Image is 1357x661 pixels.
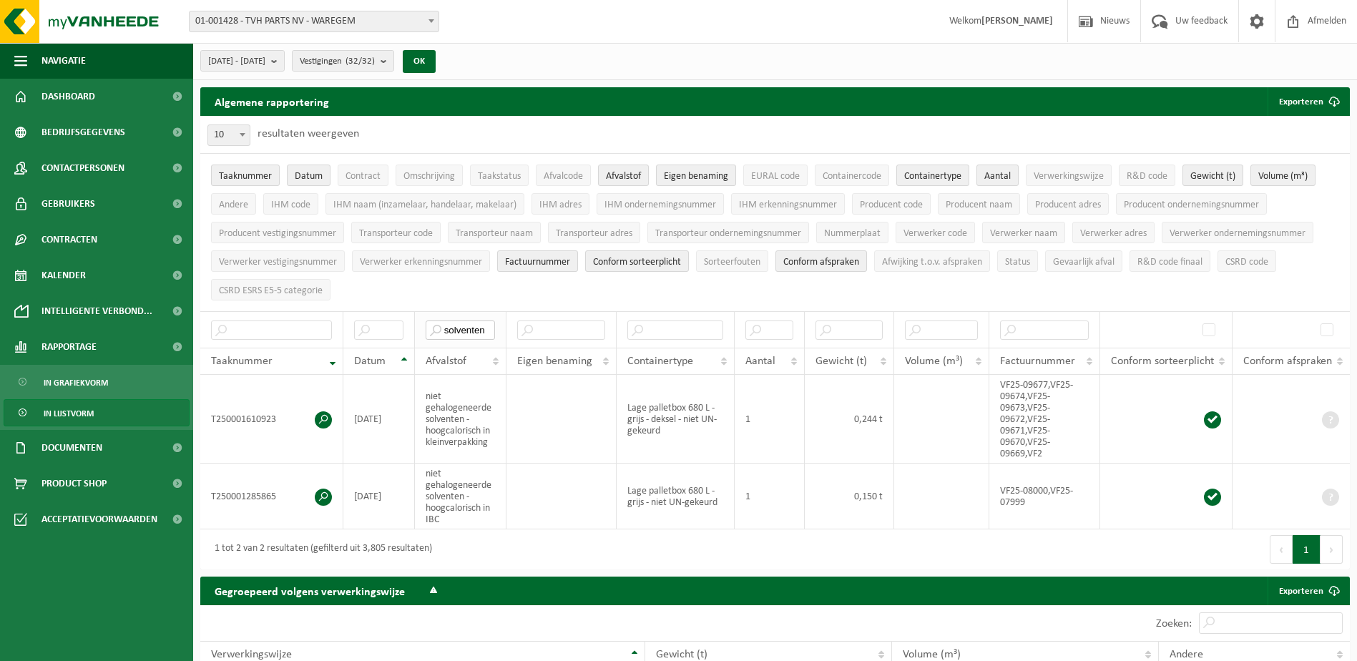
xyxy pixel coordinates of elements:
span: Containercode [823,171,881,182]
button: OmschrijvingOmschrijving: Activate to sort [396,165,463,186]
td: 1 [735,375,805,464]
span: Verwerker vestigingsnummer [219,257,337,268]
count: (32/32) [346,57,375,66]
button: Verwerker ondernemingsnummerVerwerker ondernemingsnummer: Activate to sort [1162,222,1313,243]
button: Exporteren [1268,87,1348,116]
h2: Algemene rapportering [200,87,343,116]
button: ContainertypeContainertype: Activate to sort [896,165,969,186]
span: Containertype [627,356,693,367]
span: Taaknummer [219,171,272,182]
span: Gewicht (t) [656,649,707,660]
td: Lage palletbox 680 L - grijs - niet UN-gekeurd [617,464,735,529]
span: Vestigingen [300,51,375,72]
button: Transporteur ondernemingsnummerTransporteur ondernemingsnummer : Activate to sort [647,222,809,243]
span: Producent vestigingsnummer [219,228,336,239]
span: Volume (m³) [903,649,961,660]
span: 10 [208,125,250,145]
span: Gewicht (t) [815,356,867,367]
button: VerwerkingswijzeVerwerkingswijze: Activate to sort [1026,165,1112,186]
span: Kalender [41,258,86,293]
button: Eigen benamingEigen benaming: Activate to sort [656,165,736,186]
span: In grafiekvorm [44,369,108,396]
span: IHM naam (inzamelaar, handelaar, makelaar) [333,200,516,210]
span: Producent naam [946,200,1012,210]
button: AfvalcodeAfvalcode: Activate to sort [536,165,591,186]
td: VF25-09677,VF25-09674,VF25-09673,VF25-09672,VF25-09671,VF25-09670,VF25-09669,VF2 [989,375,1100,464]
span: Rapportage [41,329,97,365]
span: Sorteerfouten [704,257,760,268]
span: Conform afspraken [783,257,859,268]
button: Gevaarlijk afval : Activate to sort [1045,250,1122,272]
button: Producent naamProducent naam: Activate to sort [938,193,1020,215]
span: Producent adres [1035,200,1101,210]
span: Andere [219,200,248,210]
button: Producent adresProducent adres: Activate to sort [1027,193,1109,215]
span: Aantal [745,356,775,367]
span: Status [1005,257,1030,268]
button: ContractContract: Activate to sort [338,165,388,186]
a: In lijstvorm [4,399,190,426]
td: 1 [735,464,805,529]
h2: Gegroepeerd volgens verwerkingswijze [200,577,419,604]
button: Producent vestigingsnummerProducent vestigingsnummer: Activate to sort [211,222,344,243]
span: Acceptatievoorwaarden [41,501,157,537]
a: Exporteren [1268,577,1348,605]
span: EURAL code [751,171,800,182]
span: Containertype [904,171,961,182]
button: EURAL codeEURAL code: Activate to sort [743,165,808,186]
span: Verwerker naam [990,228,1057,239]
span: In lijstvorm [44,400,94,427]
span: Volume (m³) [905,356,963,367]
span: Contactpersonen [41,150,124,186]
button: TaaknummerTaaknummer: Activate to remove sorting [211,165,280,186]
span: Taaknummer [211,356,273,367]
button: R&D code finaalR&amp;D code finaal: Activate to sort [1130,250,1210,272]
td: Lage palletbox 680 L - grijs - deksel - niet UN-gekeurd [617,375,735,464]
span: Factuurnummer [1000,356,1075,367]
span: Eigen benaming [664,171,728,182]
span: Verwerkingswijze [1034,171,1104,182]
button: 1 [1293,535,1321,564]
span: Contracten [41,222,97,258]
button: OK [403,50,436,73]
span: IHM code [271,200,310,210]
span: Gewicht (t) [1190,171,1235,182]
span: Gebruikers [41,186,95,222]
span: Nummerplaat [824,228,881,239]
button: Verwerker codeVerwerker code: Activate to sort [896,222,975,243]
span: Datum [354,356,386,367]
label: Zoeken: [1156,618,1192,630]
span: R&D code finaal [1137,257,1202,268]
span: Conform afspraken [1243,356,1332,367]
span: Gevaarlijk afval [1053,257,1114,268]
button: StatusStatus: Activate to sort [997,250,1038,272]
span: Taakstatus [478,171,521,182]
span: Omschrijving [403,171,455,182]
span: IHM erkenningsnummer [739,200,837,210]
button: IHM ondernemingsnummerIHM ondernemingsnummer: Activate to sort [597,193,724,215]
span: [DATE] - [DATE] [208,51,265,72]
span: Transporteur naam [456,228,533,239]
span: Navigatie [41,43,86,79]
span: Bedrijfsgegevens [41,114,125,150]
span: Afvalstof [606,171,641,182]
button: Transporteur codeTransporteur code: Activate to sort [351,222,441,243]
button: Next [1321,535,1343,564]
span: Transporteur adres [556,228,632,239]
span: 01-001428 - TVH PARTS NV - WAREGEM [190,11,439,31]
div: 1 tot 2 van 2 resultaten (gefilterd uit 3,805 resultaten) [207,537,432,562]
td: niet gehalogeneerde solventen - hoogcalorisch in kleinverpakking [415,375,506,464]
td: 0,150 t [805,464,894,529]
td: VF25-08000,VF25-07999 [989,464,1100,529]
button: Previous [1270,535,1293,564]
span: Transporteur ondernemingsnummer [655,228,801,239]
span: Verwerker ondernemingsnummer [1170,228,1305,239]
span: R&D code [1127,171,1167,182]
span: IHM ondernemingsnummer [604,200,716,210]
td: T250001285865 [200,464,343,529]
span: Afwijking t.o.v. afspraken [882,257,982,268]
span: CSRD code [1225,257,1268,268]
span: Intelligente verbond... [41,293,152,329]
button: ContainercodeContainercode: Activate to sort [815,165,889,186]
span: Andere [1170,649,1203,660]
